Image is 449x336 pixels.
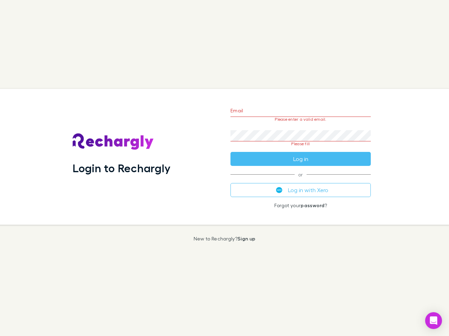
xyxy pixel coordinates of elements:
a: password [301,202,324,208]
p: Forgot your ? [230,203,371,208]
button: Log in with Xero [230,183,371,197]
p: New to Rechargly? [194,236,256,241]
p: Please fill [230,141,371,146]
img: Xero's logo [276,187,282,193]
h1: Login to Rechargly [73,161,170,175]
div: Open Intercom Messenger [425,312,442,329]
button: Log in [230,152,371,166]
img: Rechargly's Logo [73,133,154,150]
p: Please enter a valid email. [230,117,371,122]
a: Sign up [237,236,255,241]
